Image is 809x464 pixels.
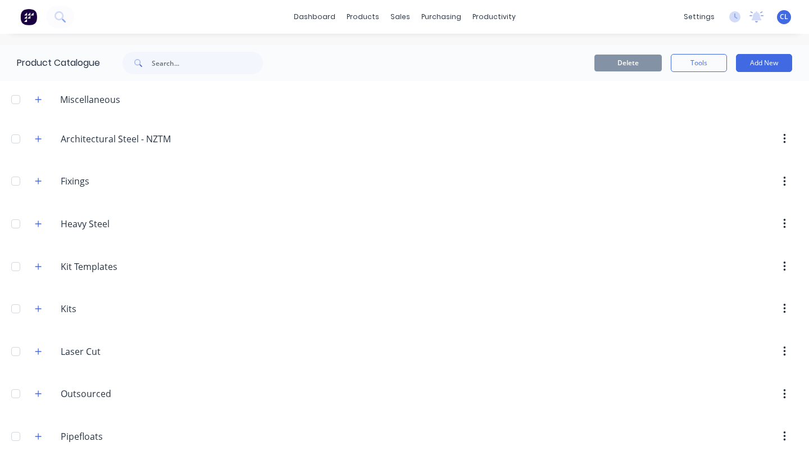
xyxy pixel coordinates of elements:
input: Enter category name [61,345,194,358]
span: CL [780,12,788,22]
a: dashboard [288,8,341,25]
input: Enter category name [61,174,194,188]
input: Enter category name [61,302,194,316]
input: Enter category name [61,132,194,146]
div: settings [678,8,720,25]
input: Enter category name [61,387,194,400]
button: Delete [594,55,662,71]
div: products [341,8,385,25]
div: purchasing [416,8,467,25]
img: Factory [20,8,37,25]
div: Miscellaneous [51,93,129,106]
div: sales [385,8,416,25]
div: productivity [467,8,521,25]
input: Enter category name [61,430,194,443]
button: Tools [671,54,727,72]
input: Enter category name [61,217,194,231]
input: Enter category name [61,260,194,273]
button: Add New [736,54,792,72]
input: Search... [152,52,263,74]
